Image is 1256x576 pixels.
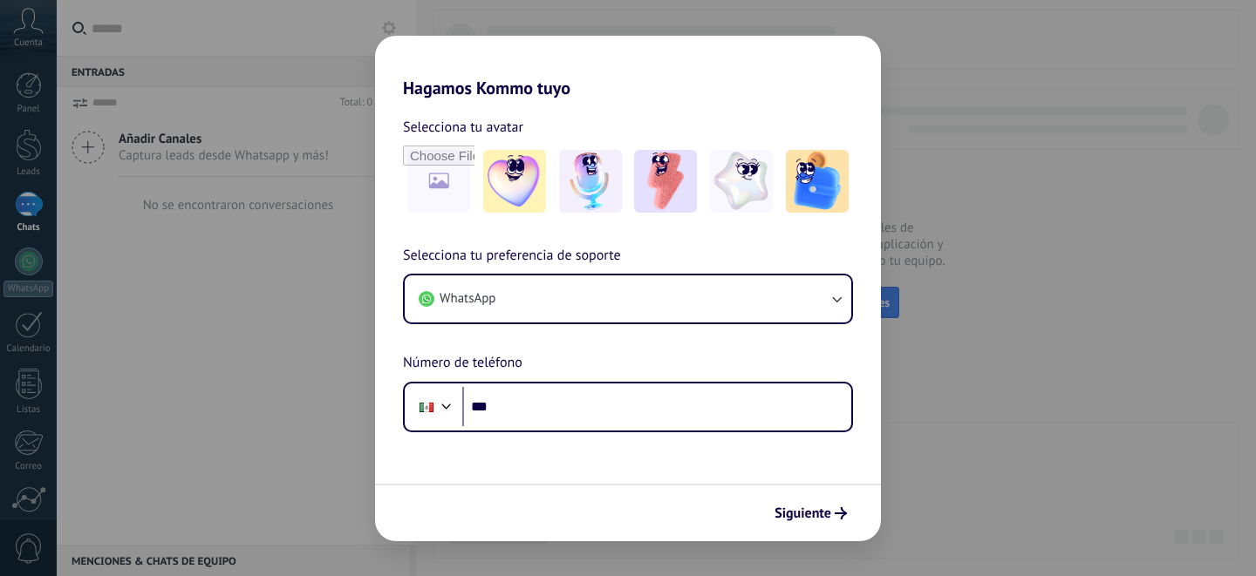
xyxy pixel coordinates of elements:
[440,290,495,308] span: WhatsApp
[775,507,831,519] span: Siguiente
[410,389,443,425] div: Mexico: + 52
[483,150,546,213] img: -1.jpeg
[403,352,522,375] span: Número de teléfono
[634,150,697,213] img: -3.jpeg
[403,245,621,268] span: Selecciona tu preferencia de soporte
[710,150,773,213] img: -4.jpeg
[767,498,855,528] button: Siguiente
[375,36,881,98] h2: Hagamos Kommo tuyo
[559,150,622,213] img: -2.jpeg
[405,275,851,322] button: WhatsApp
[786,150,849,213] img: -5.jpeg
[403,116,523,139] span: Selecciona tu avatar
